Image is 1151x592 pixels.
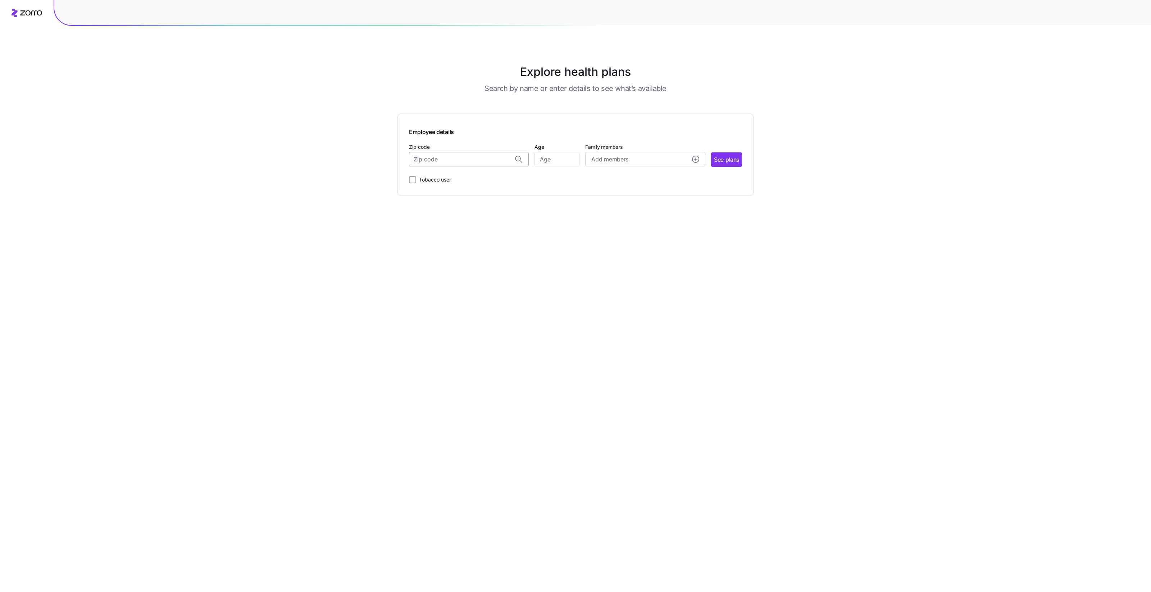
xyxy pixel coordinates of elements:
[534,152,579,166] input: Age
[409,125,742,137] span: Employee details
[585,152,705,166] button: Add membersadd icon
[415,63,736,81] h1: Explore health plans
[409,152,529,166] input: Zip code
[534,143,544,151] label: Age
[714,155,739,164] span: See plans
[711,152,742,167] button: See plans
[591,155,628,164] span: Add members
[692,156,699,163] svg: add icon
[484,83,667,93] h3: Search by name or enter details to see what’s available
[585,143,705,151] span: Family members
[416,175,451,184] label: Tobacco user
[409,143,430,151] label: Zip code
